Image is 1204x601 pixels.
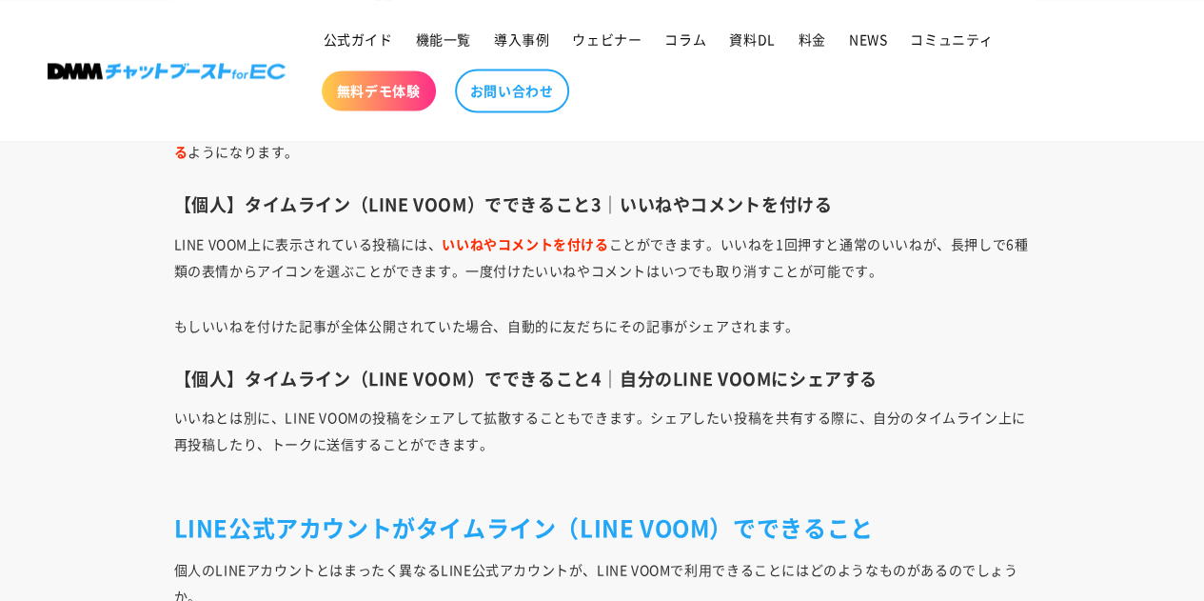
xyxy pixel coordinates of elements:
[561,19,653,59] a: ウェビナー
[483,19,561,59] a: 導入事例
[337,82,421,99] span: 無料デモ体験
[849,30,887,48] span: NEWS
[442,233,608,252] b: いいねやコメントを付ける
[653,19,718,59] a: コラム
[494,30,549,48] span: 導入事例
[322,70,436,110] a: 無料デモ体験
[174,192,1031,214] h3: 【個人】タイムライン（LINE VOOM）でできること3｜いいねやコメントを付ける
[729,30,775,48] span: 資料DL
[838,19,898,59] a: NEWS
[898,19,1005,59] a: コミュニティ
[455,69,569,112] a: お問い合わせ
[787,19,838,59] a: 料金
[405,19,483,59] a: 機能一覧
[664,30,706,48] span: コラム
[572,30,641,48] span: ウェビナー
[174,311,1031,338] p: もしいいねを付けた記事が全体公開されていた場合、自動的に友だちにその記事がシェアされます。
[799,30,826,48] span: 料金
[312,19,405,59] a: 公式ガイド
[174,403,1031,483] p: いいねとは別に、LINE VOOMの投稿をシェアして拡散することもできます。シェアしたい投稿を共有する際に、自分のタイムライン上に再投稿したり、トークに送信することができます。
[48,63,286,79] img: 株式会社DMM Boost
[470,82,554,99] span: お問い合わせ
[324,30,393,48] span: 公式ガイド
[174,230,1031,283] p: LINE VOOM上に表示されている投稿には、 ことができます。いいねを1回押すと通常のいいねが、長押しで6種類の表情からアイコンを選ぶことができます。一度付けたいいねやコメントはいつでも取り消...
[174,511,1031,541] h2: LINE公式アカウントがタイムライン（LINE VOOM）でできること
[718,19,786,59] a: 資料DL
[174,367,1031,389] h3: 【個人】タイムライン（LINE VOOM）でできること4｜自分のLINE VOOMにシェアする
[910,30,994,48] span: コミュニティ
[416,30,471,48] span: 機能一覧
